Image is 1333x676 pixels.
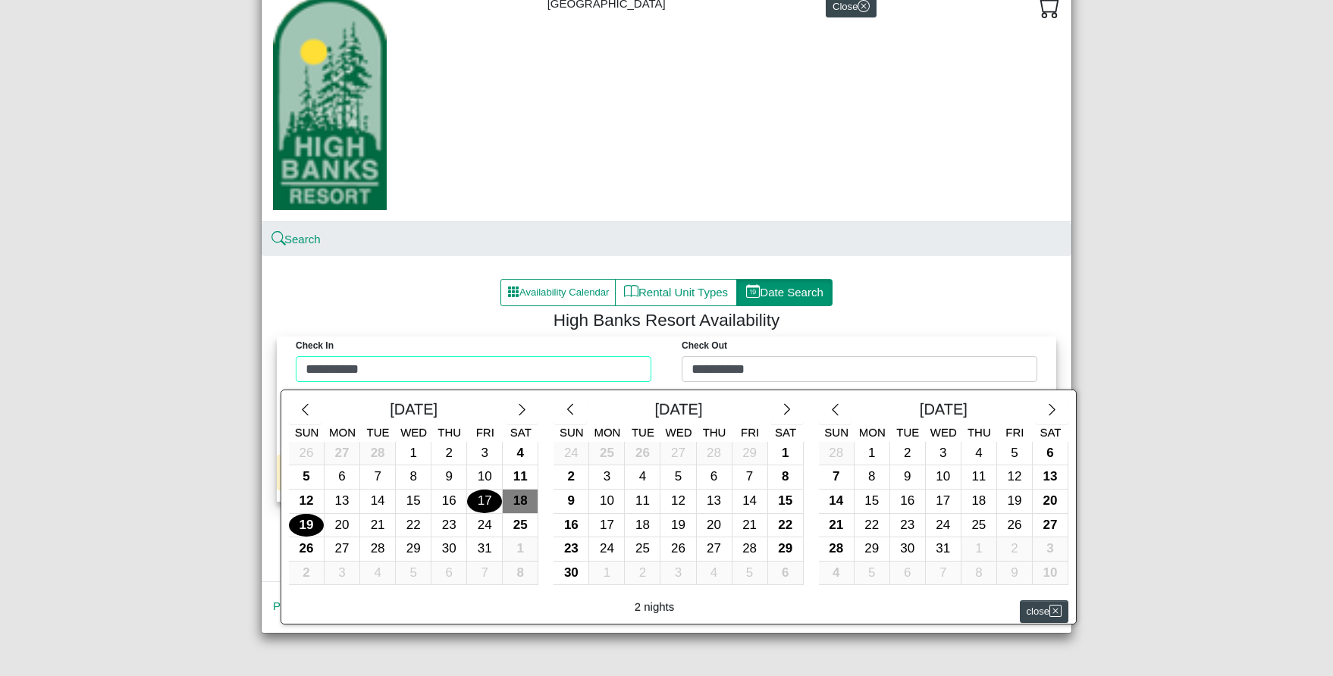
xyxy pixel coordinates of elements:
button: 7 [360,465,396,490]
div: 7 [360,465,395,489]
div: 10 [589,490,624,513]
button: 7 [819,465,855,490]
button: 14 [360,490,396,514]
button: 28 [360,442,396,466]
h6: 2 nights [635,600,675,614]
span: Sat [510,426,532,439]
div: 5 [396,562,431,585]
div: 18 [961,490,996,513]
div: 2 [431,442,466,465]
div: 4 [625,465,660,489]
div: 2 [625,562,660,585]
div: 6 [890,562,925,585]
button: 29 [732,442,768,466]
button: 8 [855,465,890,490]
button: 15 [768,490,804,514]
button: 10 [467,465,503,490]
button: 22 [768,514,804,538]
button: 6 [325,465,360,490]
div: 4 [697,562,732,585]
button: 10 [1033,562,1068,586]
button: 1 [396,442,431,466]
svg: chevron left [563,402,578,417]
button: 28 [819,442,855,466]
button: 27 [697,537,732,562]
div: 7 [819,465,854,489]
button: 16 [554,514,589,538]
button: 5 [855,562,890,586]
div: 27 [325,537,359,561]
div: 28 [819,537,854,561]
button: 9 [431,465,467,490]
button: 16 [431,490,467,514]
button: 1 [589,562,625,586]
button: 1 [961,537,997,562]
button: chevron right [1036,398,1068,425]
button: 28 [697,442,732,466]
div: 7 [732,465,767,489]
button: 10 [926,465,961,490]
div: 9 [890,465,925,489]
div: 4 [503,442,538,465]
button: 2 [431,442,467,466]
button: chevron left [289,398,321,425]
button: 29 [396,537,431,562]
div: 30 [554,562,588,585]
button: 3 [467,442,503,466]
div: 9 [997,562,1032,585]
div: 23 [431,514,466,537]
button: 2 [997,537,1033,562]
button: 19 [289,514,325,538]
div: 27 [697,537,732,561]
button: 2 [890,442,926,466]
div: 1 [961,537,996,561]
span: Wed [665,426,692,439]
div: 5 [855,562,889,585]
div: 4 [819,562,854,585]
button: 25 [961,514,997,538]
div: 20 [697,514,732,537]
span: Thu [438,426,461,439]
div: 17 [926,490,961,513]
button: 4 [961,442,997,466]
span: Mon [329,426,356,439]
button: 13 [325,490,360,514]
button: 25 [589,442,625,466]
div: 2 [554,465,588,489]
svg: chevron left [828,402,842,417]
button: 4 [360,562,396,586]
div: 12 [660,490,695,513]
svg: chevron left [298,402,312,417]
button: 15 [855,490,890,514]
div: 8 [855,465,889,489]
button: chevron right [506,398,538,425]
button: 24 [589,537,625,562]
div: 15 [855,490,889,513]
div: 20 [325,514,359,537]
button: 21 [819,514,855,538]
button: 6 [697,465,732,490]
button: 2 [289,562,325,586]
div: 8 [396,465,431,489]
div: 23 [554,537,588,561]
span: Mon [594,426,620,439]
button: 14 [732,490,768,514]
div: 21 [360,514,395,537]
button: 12 [660,490,696,514]
div: 14 [732,490,767,513]
div: 29 [396,537,431,561]
button: 5 [289,465,325,490]
div: 24 [467,514,502,537]
div: 29 [732,442,767,465]
div: 26 [625,442,660,465]
button: 14 [819,490,855,514]
button: 13 [1033,465,1068,490]
div: 22 [768,514,803,537]
button: 3 [1033,537,1068,562]
div: 3 [1033,537,1068,561]
button: 6 [1033,442,1068,466]
div: 17 [589,514,624,537]
button: 1 [768,442,804,466]
svg: chevron right [1045,402,1059,417]
div: 26 [997,514,1032,537]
